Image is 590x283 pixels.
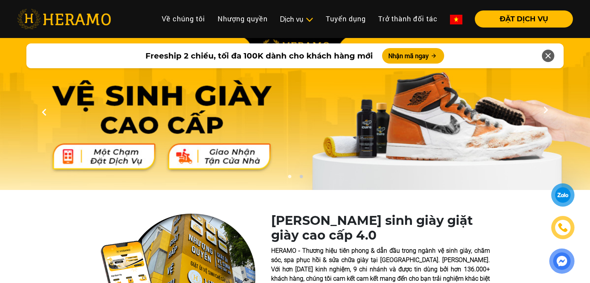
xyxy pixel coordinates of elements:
img: subToggleIcon [305,16,313,24]
button: ĐẶT DỊCH VỤ [475,10,573,28]
img: heramo-logo.png [17,9,111,29]
a: Về chúng tôi [156,10,211,27]
img: vn-flag.png [450,15,462,24]
a: Nhượng quyền [211,10,274,27]
h1: [PERSON_NAME] sinh giày giặt giày cao cấp 4.0 [271,213,490,243]
a: phone-icon [551,216,574,239]
span: Freeship 2 chiều, tối đa 100K dành cho khách hàng mới [145,50,373,62]
button: Nhận mã ngay [382,48,444,64]
img: phone-icon [558,223,568,232]
a: Trở thành đối tác [372,10,444,27]
button: 2 [297,174,305,182]
button: 1 [285,174,293,182]
a: Tuyển dụng [320,10,372,27]
a: ĐẶT DỊCH VỤ [469,16,573,22]
div: Dịch vụ [280,14,313,24]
